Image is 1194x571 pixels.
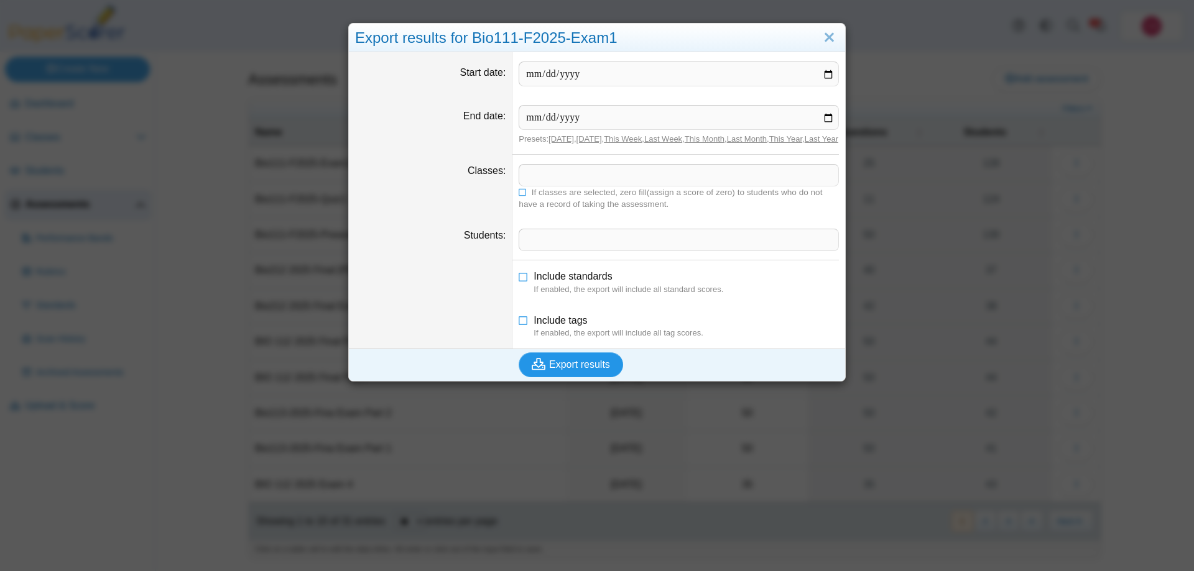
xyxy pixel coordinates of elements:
[549,359,610,370] span: Export results
[820,27,839,48] a: Close
[519,164,839,186] tags: ​
[519,352,623,377] button: Export results
[604,134,642,144] a: This Week
[576,134,602,144] a: [DATE]
[460,67,506,78] label: Start date
[463,111,506,121] label: End date
[519,229,839,251] tags: ​
[805,134,838,144] a: Last Year
[534,315,587,326] span: Include tags
[519,134,839,145] div: Presets: , , , , , , ,
[349,24,845,53] div: Export results for Bio111-F2025-Exam1
[727,134,767,144] a: Last Month
[464,230,506,240] label: Students
[534,327,839,339] dfn: If enabled, the export will include all tag scores.
[468,165,506,176] label: Classes
[534,271,612,281] span: Include standards
[519,188,822,209] span: If classes are selected, zero fill(assign a score of zero) to students who do not have a record o...
[685,134,724,144] a: This Month
[769,134,803,144] a: This Year
[644,134,682,144] a: Last Week
[548,134,574,144] a: [DATE]
[534,284,839,295] dfn: If enabled, the export will include all standard scores.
